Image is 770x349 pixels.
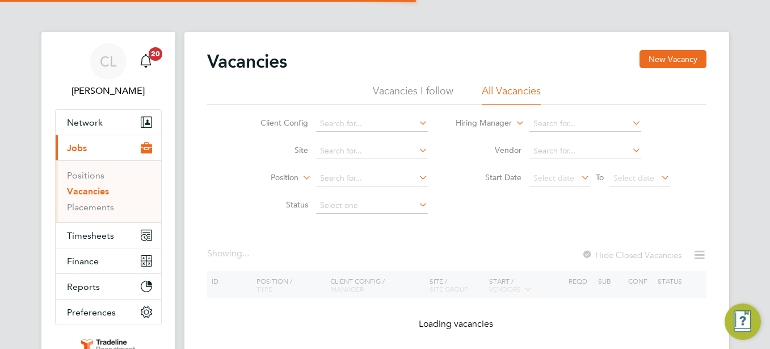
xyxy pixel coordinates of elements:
span: Finance [67,256,99,267]
div: Jobs [56,160,161,222]
label: Hide Closed Vacancies [582,250,681,260]
span: Reports [67,281,100,292]
span: Preferences [67,307,116,318]
a: 20 [134,43,157,80]
span: Callum Linnell [55,84,162,98]
input: Select one [316,198,428,214]
button: Timesheets [56,223,161,248]
button: Jobs [56,135,161,160]
span: Timesheets [67,230,114,241]
span: Select date [533,173,574,183]
label: Status [243,200,308,210]
span: To [592,170,607,185]
span: Jobs [67,143,87,153]
button: Network [56,110,161,135]
h2: Vacancies [207,50,287,73]
a: Placements [67,202,114,213]
input: Search for... [316,171,428,186]
span: Select date [613,173,654,183]
li: Vacancies I follow [373,84,453,105]
input: Search for... [316,143,428,159]
button: New Vacancy [639,50,706,68]
button: Engage Resource Center [725,304,761,340]
span: ... [242,248,249,259]
div: Showing [207,248,251,260]
button: Finance [56,248,161,273]
a: Vacancies [67,186,109,197]
input: Search for... [529,143,641,159]
span: CL [100,54,116,69]
label: Site [243,145,308,155]
input: Search for... [316,116,428,132]
a: CL[PERSON_NAME] [55,43,162,98]
li: All Vacancies [482,84,541,105]
label: Hiring Manager [447,118,512,129]
label: Client Config [243,118,308,128]
span: 20 [149,47,162,61]
label: Start Date [456,172,521,182]
button: Reports [56,274,161,299]
label: Position [233,172,298,184]
label: Vendor [456,145,521,155]
button: Preferences [56,300,161,325]
input: Search for... [529,116,641,132]
span: Network [67,117,103,128]
a: Positions [67,170,104,181]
